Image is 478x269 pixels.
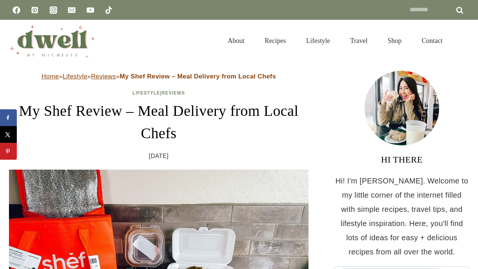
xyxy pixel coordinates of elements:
[218,28,453,54] nav: Primary Navigation
[46,3,61,18] a: Instagram
[91,73,116,80] a: Reviews
[335,174,469,259] p: Hi! I'm [PERSON_NAME]. Welcome to my little corner of the internet filled with simple recipes, tr...
[149,151,169,162] time: [DATE]
[63,73,87,80] a: Lifestyle
[335,153,469,166] h3: HI THERE
[412,28,453,54] a: Contact
[41,73,59,80] a: Home
[378,28,412,54] a: Shop
[133,90,185,96] span: |
[83,3,98,18] a: YouTube
[64,3,79,18] a: Email
[101,3,116,18] a: TikTok
[120,73,276,80] strong: My Shef Review – Meal Delivery from Local Chefs
[41,73,276,80] span: » » »
[9,3,24,18] a: Facebook
[9,100,308,145] h1: My Shef Review – Meal Delivery from Local Chefs
[9,24,95,58] img: DWELL by michelle
[218,28,255,54] a: About
[296,28,340,54] a: Lifestyle
[456,34,469,47] button: View Search Form
[133,90,160,96] a: Lifestyle
[340,28,378,54] a: Travel
[255,28,296,54] a: Recipes
[27,3,42,18] a: Pinterest
[162,90,185,96] a: Reviews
